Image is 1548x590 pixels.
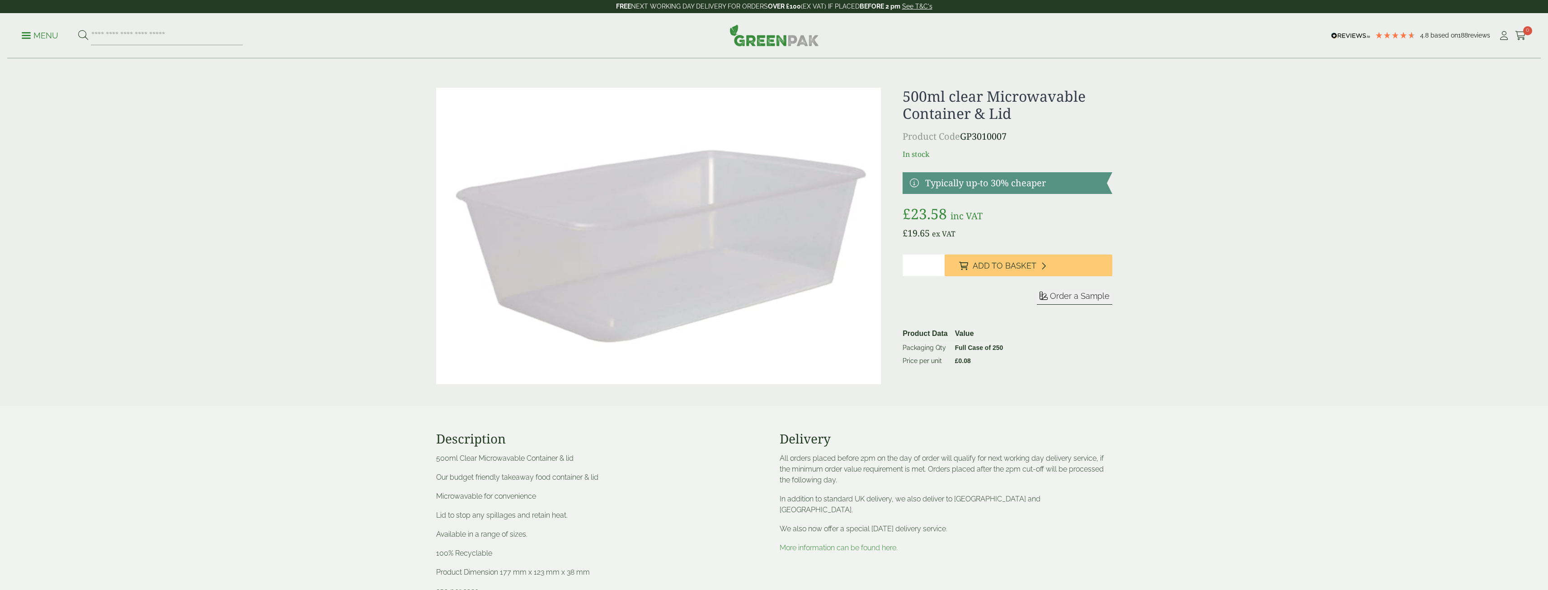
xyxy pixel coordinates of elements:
[436,548,769,559] p: 100% Recyclable
[436,491,769,502] p: Microwavable for convenience
[903,204,911,223] span: £
[903,227,930,239] bdi: 19.65
[436,529,769,540] p: Available in a range of sizes.
[1468,32,1490,39] span: reviews
[973,261,1036,271] span: Add to Basket
[902,3,932,10] a: See T&C's
[903,88,1112,123] h1: 500ml clear Microwavable Container & Lid
[436,431,769,447] h3: Description
[860,3,900,10] strong: BEFORE 2 pm
[22,30,58,41] p: Menu
[903,204,947,223] bdi: 23.58
[1331,33,1370,39] img: REVIEWS.io
[1498,31,1510,40] i: My Account
[780,494,1112,515] p: In addition to standard UK delivery, we also deliver to [GEOGRAPHIC_DATA] and [GEOGRAPHIC_DATA].
[903,227,908,239] span: £
[436,472,769,483] p: Our budget friendly takeaway food container & lid
[616,3,631,10] strong: FREE
[436,510,769,521] p: Lid to stop any spillages and retain heat.
[899,354,951,368] td: Price per unit
[780,453,1112,486] p: All orders placed before 2pm on the day of order will qualify for next working day delivery servi...
[436,453,769,464] p: 500ml Clear Microwavable Container & lid
[1430,32,1458,39] span: Based on
[729,24,819,46] img: GreenPak Supplies
[945,255,1112,276] button: Add to Basket
[1375,31,1416,39] div: 4.79 Stars
[1037,291,1112,305] button: Order a Sample
[903,149,1112,160] p: In stock
[950,210,983,222] span: inc VAT
[780,524,1112,534] p: We also now offer a special [DATE] delivery service.
[955,344,1003,351] strong: Full Case of 250
[1420,32,1430,39] span: 4.8
[436,88,881,384] img: 3010007A 750ml Microwavable Container & Lid
[780,543,898,552] a: More information can be found here.
[903,130,960,142] span: Product Code
[899,341,951,354] td: Packaging Qty
[903,130,1112,143] p: GP3010007
[780,431,1112,447] h3: Delivery
[951,326,1007,341] th: Value
[955,357,959,364] span: £
[22,30,58,39] a: Menu
[1050,291,1110,301] span: Order a Sample
[1458,32,1468,39] span: 188
[899,326,951,341] th: Product Data
[932,229,955,239] span: ex VAT
[1515,31,1526,40] i: Cart
[955,357,971,364] bdi: 0.08
[1523,26,1532,35] span: 0
[1515,29,1526,42] a: 0
[436,567,769,578] p: Product Dimension 177 mm x 123 mm x 38 mm
[768,3,801,10] strong: OVER £100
